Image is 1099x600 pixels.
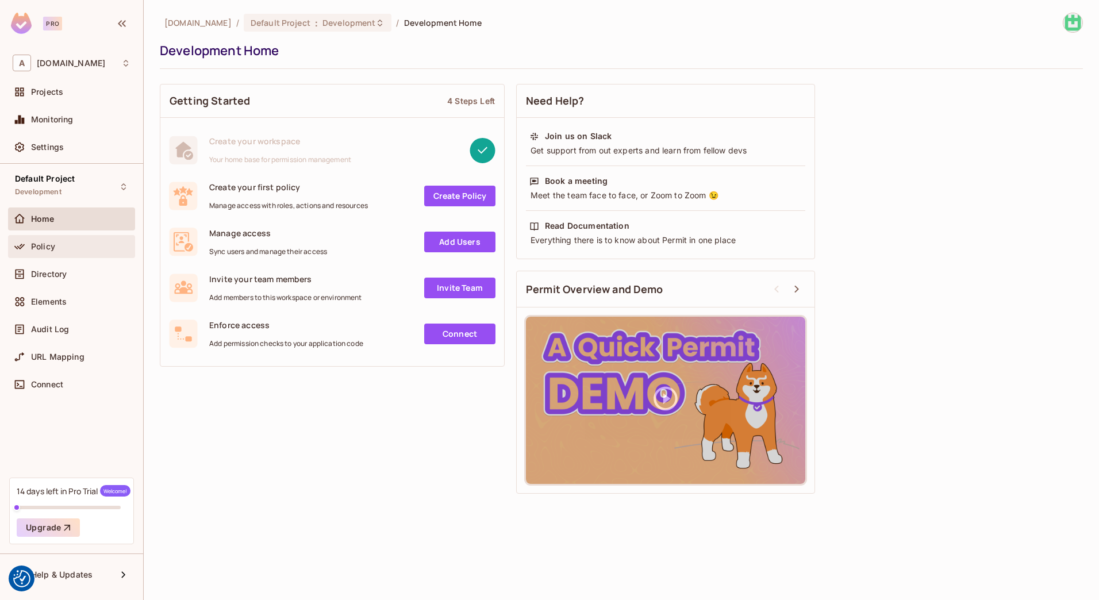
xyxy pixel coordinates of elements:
span: Development [15,187,62,197]
li: / [236,17,239,28]
div: Join us on Slack [545,130,612,142]
a: Invite Team [424,278,495,298]
span: A [13,55,31,71]
span: Elements [31,297,67,306]
button: Upgrade [17,518,80,537]
span: Sync users and manage their access [209,247,327,256]
div: Meet the team face to face, or Zoom to Zoom 😉 [529,190,802,201]
span: Development [322,17,375,28]
li: / [396,17,399,28]
span: Manage access with roles, actions and resources [209,201,368,210]
div: Read Documentation [545,220,629,232]
a: Create Policy [424,186,495,206]
span: : [314,18,318,28]
div: Development Home [160,42,1077,59]
div: 14 days left in Pro Trial [17,485,130,497]
span: Default Project [251,17,310,28]
span: Need Help? [526,94,585,108]
div: 4 Steps Left [447,95,495,106]
span: Create your workspace [209,136,351,147]
span: Workspace: allianz.at [37,59,105,68]
span: URL Mapping [31,352,84,361]
span: Permit Overview and Demo [526,282,663,297]
span: Help & Updates [31,570,93,579]
span: Add permission checks to your application code [209,339,363,348]
span: Invite your team members [209,274,362,284]
div: Pro [43,17,62,30]
span: Add members to this workspace or environment [209,293,362,302]
span: Development Home [404,17,482,28]
span: Enforce access [209,320,363,330]
img: SReyMgAAAABJRU5ErkJggg== [11,13,32,34]
img: Ahmed, Envar (Allianz Technology GmbH) [1063,13,1082,32]
span: Home [31,214,55,224]
div: Everything there is to know about Permit in one place [529,234,802,246]
span: Manage access [209,228,327,239]
div: Book a meeting [545,175,608,187]
span: Audit Log [31,325,69,334]
span: Projects [31,87,63,97]
span: Settings [31,143,64,152]
span: Default Project [15,174,75,183]
div: Get support from out experts and learn from fellow devs [529,145,802,156]
span: Welcome! [100,485,130,497]
span: Monitoring [31,115,74,124]
span: Directory [31,270,67,279]
span: Getting Started [170,94,250,108]
span: Connect [31,380,63,389]
span: Create your first policy [209,182,368,193]
img: Revisit consent button [13,570,30,587]
span: Your home base for permission management [209,155,351,164]
button: Consent Preferences [13,570,30,587]
a: Add Users [424,232,495,252]
span: the active workspace [164,17,232,28]
a: Connect [424,324,495,344]
span: Policy [31,242,55,251]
